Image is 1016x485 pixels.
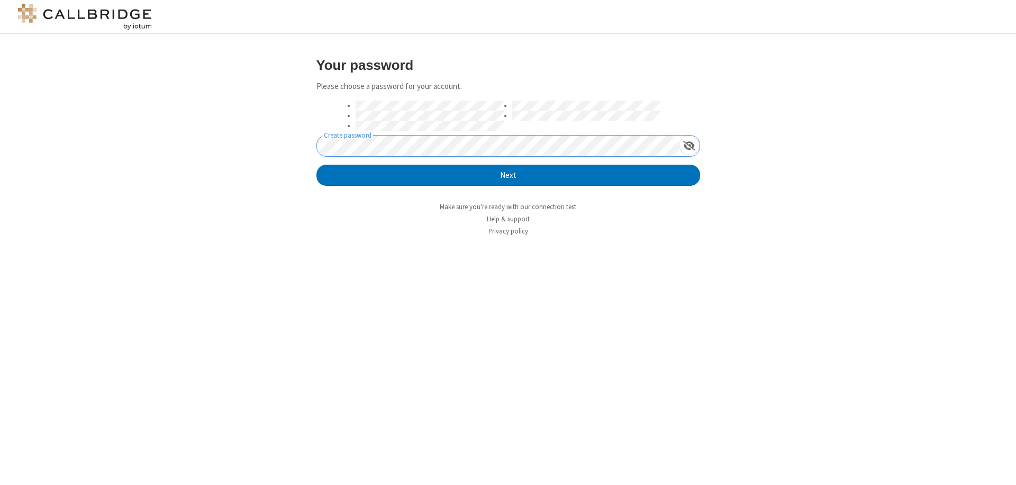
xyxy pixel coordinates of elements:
div: Show password [679,136,700,155]
button: Next [316,165,700,186]
a: Privacy policy [488,227,528,236]
a: Help & support [487,214,530,223]
img: logo@2x.png [16,4,153,30]
a: Make sure you're ready with our connection test [440,202,576,211]
h3: Your password [316,58,700,73]
input: Create password [317,136,679,156]
p: Please choose a password for your account. [316,80,700,93]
